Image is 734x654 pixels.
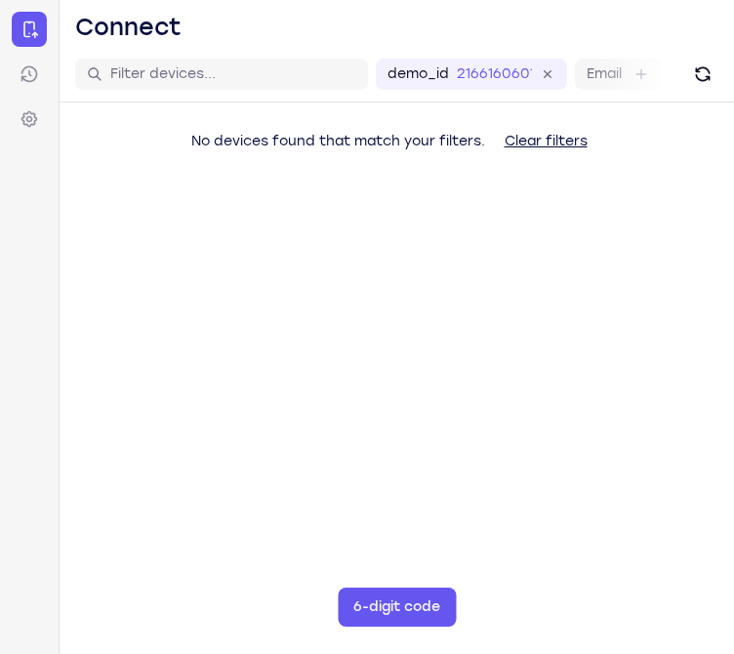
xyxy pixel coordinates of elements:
[387,64,449,84] label: demo_id
[110,64,356,84] input: Filter devices...
[587,64,622,84] label: Email
[338,588,456,627] button: 6-digit code
[687,59,718,90] button: Refresh
[191,133,485,149] span: No devices found that match your filters.
[489,122,603,161] button: Clear filters
[12,12,47,47] a: Connect
[12,102,47,137] a: Settings
[75,12,182,43] h1: Connect
[12,57,47,92] a: Sessions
